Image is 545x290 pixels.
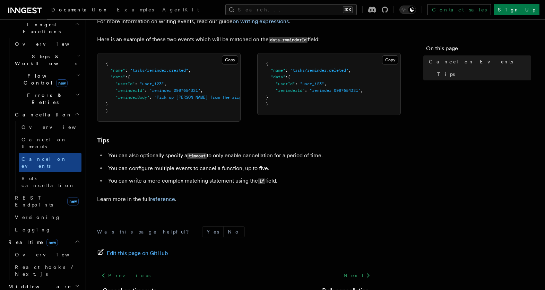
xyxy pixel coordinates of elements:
span: Overview [15,252,86,257]
span: } [106,102,108,106]
span: Cancellation [12,111,72,118]
span: { [106,61,108,66]
span: REST Endpoints [15,195,53,208]
a: Overview [19,121,81,133]
span: "reminderId" [115,88,145,93]
a: Cancel on timeouts [19,133,81,153]
span: "user_123" [140,81,164,86]
span: { [288,74,290,79]
div: Inngest Functions [6,38,81,236]
span: , [348,68,351,73]
span: Flow Control [12,72,76,86]
a: Next [339,269,374,282]
p: For more information on writing events, read our guide . [97,17,374,26]
a: Documentation [47,2,113,19]
span: } [106,108,108,113]
span: "data" [111,74,125,79]
code: if [258,178,265,184]
span: , [164,81,166,86]
a: Contact sales [427,4,491,15]
span: Inngest Functions [6,21,75,35]
span: "reminder_0987654321" [310,88,361,93]
a: Overview [12,248,81,261]
span: AgentKit [162,7,199,12]
span: "name" [271,68,285,73]
span: "reminderBody" [115,95,149,100]
span: "userId" [276,81,295,86]
a: Tips [434,68,531,80]
button: Flow Controlnew [12,70,81,89]
button: No [224,227,244,237]
button: Steps & Workflows [12,50,81,70]
button: Cancellation [12,108,81,121]
button: Errors & Retries [12,89,81,108]
a: Versioning [12,211,81,223]
span: : [149,95,152,100]
span: Logging [15,227,51,232]
a: Previous [97,269,154,282]
a: Logging [12,223,81,236]
code: timeout [187,153,207,159]
button: Copy [382,55,398,64]
span: : [305,88,307,93]
li: You can write a more complex matching statement using the field. [106,176,374,186]
span: Cancel on timeouts [21,137,67,149]
a: Cancel on events [19,153,81,172]
div: Cancellation [12,121,81,192]
span: : [285,68,288,73]
span: Cancel on Events [429,58,513,65]
p: Was this page helpful? [97,228,194,235]
span: Documentation [51,7,109,12]
span: { [266,61,268,66]
a: Cancel on Events [426,55,531,68]
h4: On this page [426,44,531,55]
span: Versioning [15,214,61,220]
span: } [266,102,268,106]
span: Bulk cancellation [21,176,75,188]
span: } [266,95,268,100]
a: Bulk cancellation [19,172,81,192]
span: Edit this page on GitHub [107,248,168,258]
span: : [285,74,288,79]
span: "userId" [115,81,135,86]
span: "tasks/reminder.created" [130,68,188,73]
span: : [125,74,128,79]
div: Realtimenew [6,248,81,280]
button: Toggle dark mode [399,6,416,14]
a: Sign Up [494,4,539,15]
span: React hooks / Next.js [15,264,76,277]
span: : [135,81,137,86]
button: Yes [202,227,223,237]
span: : [145,88,147,93]
span: Overview [15,41,86,47]
span: "name" [111,68,125,73]
a: on writing expressions [233,18,289,25]
span: new [56,79,68,87]
span: Middleware [6,283,71,290]
button: Inngest Functions [6,18,81,38]
span: "tasks/reminder.deleted" [290,68,348,73]
li: You can also optionally specify a to only enable cancellation for a period of time. [106,151,374,161]
button: Search...⌘K [225,4,357,15]
span: Realtime [6,239,58,246]
span: new [46,239,58,246]
p: Learn more in the full . [97,194,374,204]
span: Steps & Workflows [12,53,77,67]
span: new [67,197,79,205]
span: { [128,74,130,79]
span: "reminder_0987654321" [149,88,200,93]
kbd: ⌘K [343,6,353,13]
a: reference [150,196,175,202]
button: Realtimenew [6,236,81,248]
span: : [125,68,128,73]
span: , [188,68,191,73]
span: "user_123" [300,81,324,86]
button: Copy [222,55,238,64]
span: Tips [437,71,455,78]
a: Edit this page on GitHub [97,248,168,258]
a: AgentKit [158,2,203,19]
span: "Pick up [PERSON_NAME] from the airport" [154,95,251,100]
span: "reminderId" [276,88,305,93]
li: You can configure multiple events to cancel a function, up to five. [106,164,374,173]
code: data.reminderId [269,37,308,43]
